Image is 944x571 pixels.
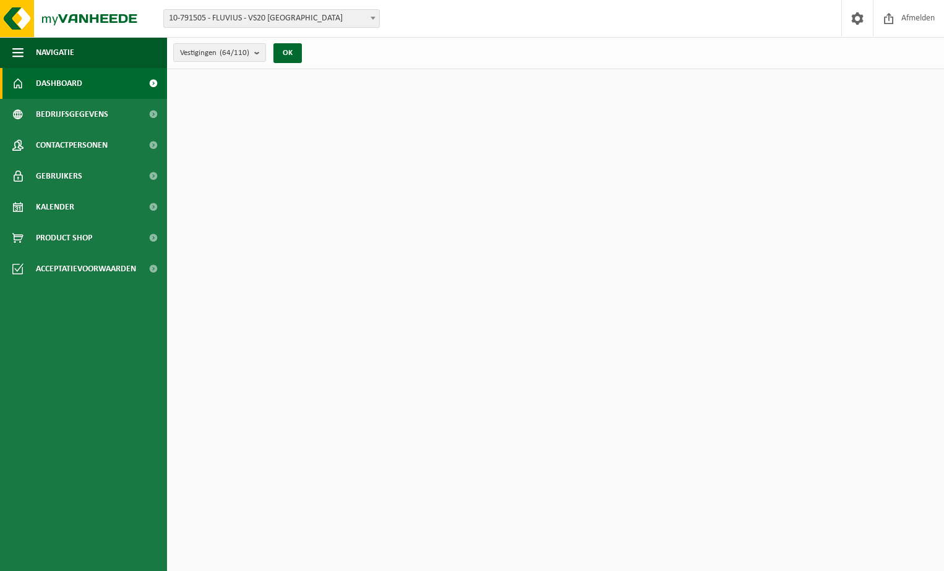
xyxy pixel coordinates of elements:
span: Navigatie [36,37,74,68]
button: OK [273,43,302,63]
span: 10-791505 - FLUVIUS - VS20 ANTWERPEN [164,10,379,27]
span: Contactpersonen [36,130,108,161]
span: 10-791505 - FLUVIUS - VS20 ANTWERPEN [163,9,380,28]
button: Vestigingen(64/110) [173,43,266,62]
count: (64/110) [220,49,249,57]
span: Acceptatievoorwaarden [36,253,136,284]
span: Product Shop [36,222,92,253]
span: Bedrijfsgegevens [36,99,108,130]
span: Vestigingen [180,44,249,62]
span: Gebruikers [36,161,82,192]
span: Dashboard [36,68,82,99]
span: Kalender [36,192,74,222]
